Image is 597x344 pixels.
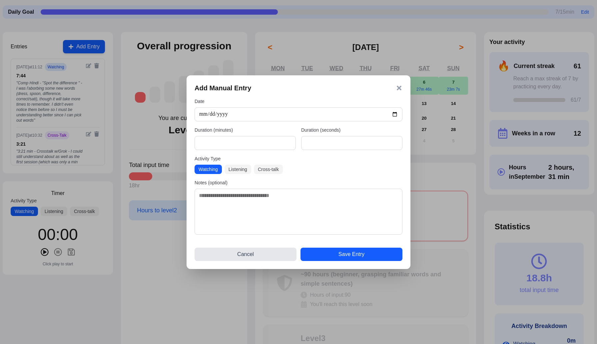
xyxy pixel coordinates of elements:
button: Watching [195,165,222,174]
label: Activity Type [195,155,402,162]
label: Duration (seconds) [301,127,402,133]
button: Cancel [195,248,297,261]
h3: Add Manual Entry [195,83,251,93]
button: Cross-talk [254,165,283,174]
button: Listening [225,165,251,174]
label: Notes (optional) [195,179,402,186]
button: Save Entry [300,248,402,261]
label: Duration (minutes) [195,127,296,133]
label: Date [195,98,402,105]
